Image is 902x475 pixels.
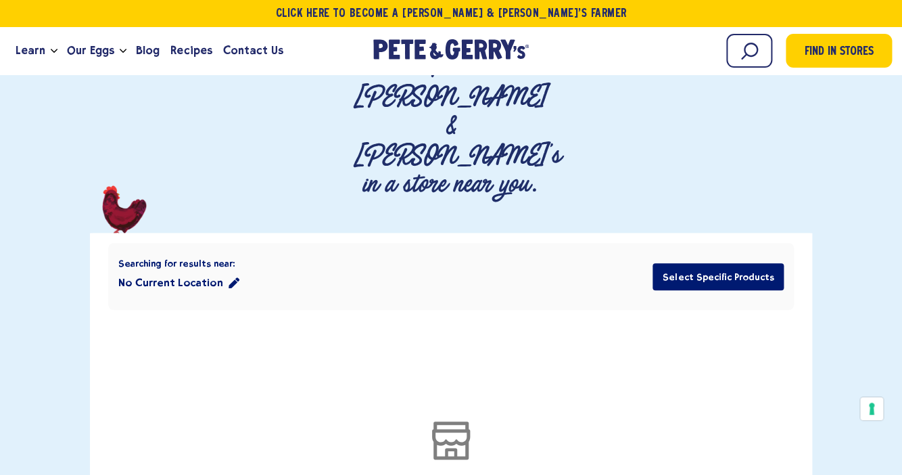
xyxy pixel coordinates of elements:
[223,42,283,59] span: Contact Us
[130,32,165,69] a: Blog
[62,32,120,69] a: Our Eggs
[136,42,160,59] span: Blog
[354,53,548,199] p: Find [PERSON_NAME] & [PERSON_NAME]'s in a store near you.
[805,43,874,62] span: Find in Stores
[10,32,51,69] a: Learn
[218,32,289,69] a: Contact Us
[51,49,57,53] button: Open the dropdown menu for Learn
[165,32,217,69] a: Recipes
[120,49,126,53] button: Open the dropdown menu for Our Eggs
[726,34,772,68] input: Search
[16,42,45,59] span: Learn
[860,397,883,420] button: Your consent preferences for tracking technologies
[786,34,892,68] a: Find in Stores
[170,42,212,59] span: Recipes
[67,42,114,59] span: Our Eggs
